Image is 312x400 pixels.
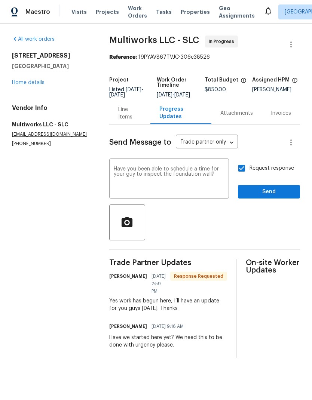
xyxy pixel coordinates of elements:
div: Trade partner only [176,136,238,149]
span: Send Message to [109,139,171,146]
span: [DATE] [157,92,172,98]
span: Geo Assignments [219,4,255,19]
span: The hpm assigned to this work order. [292,77,298,87]
span: [DATE] [109,92,125,98]
span: Work Orders [128,4,147,19]
span: Request response [250,164,294,172]
h6: [PERSON_NAME] [109,273,147,280]
div: Have we started here yet? We need this to be done with urgency please. [109,334,227,349]
div: Progress Updates [159,105,202,120]
span: [DATE] 9:16 AM [152,323,184,330]
textarea: Have you been able to schedule a time for your guy to inspect the foundation wall? [114,166,224,193]
span: [DATE] [126,87,141,92]
span: [DATE] [174,92,190,98]
div: [PERSON_NAME] [252,87,300,92]
span: The total cost of line items that have been proposed by Opendoor. This sum includes line items th... [241,77,247,87]
a: All work orders [12,37,55,42]
span: Visits [71,8,87,16]
span: [DATE] 2:59 PM [152,273,166,295]
h6: [PERSON_NAME] [109,323,147,330]
span: Trade Partner Updates [109,259,227,267]
span: - [157,92,190,98]
span: In Progress [209,38,237,45]
span: Multiworks LLC - SLC [109,36,199,44]
button: Send [238,185,300,199]
h4: Vendor Info [12,104,91,112]
b: Reference: [109,55,137,60]
span: Maestro [25,8,50,16]
div: Invoices [271,110,291,117]
h5: Work Order Timeline [157,77,205,88]
div: Yes work has begun here, I’ll have an update for you guys [DATE]. Thanks [109,297,227,312]
span: Listed [109,87,143,98]
span: Tasks [156,9,172,15]
span: Send [244,187,294,197]
a: Home details [12,80,45,85]
h5: Multiworks LLC - SLC [12,121,91,128]
div: 19PYAV867TVJC-306e38526 [109,53,300,61]
h5: Total Budget [205,77,238,83]
span: $850.00 [205,87,226,92]
span: Response Requested [171,273,226,280]
div: Attachments [220,110,253,117]
h5: Assigned HPM [252,77,290,83]
span: Properties [181,8,210,16]
span: - [109,87,143,98]
span: On-site Worker Updates [246,259,300,274]
div: Line Items [118,106,141,121]
h5: Project [109,77,129,83]
span: Projects [96,8,119,16]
